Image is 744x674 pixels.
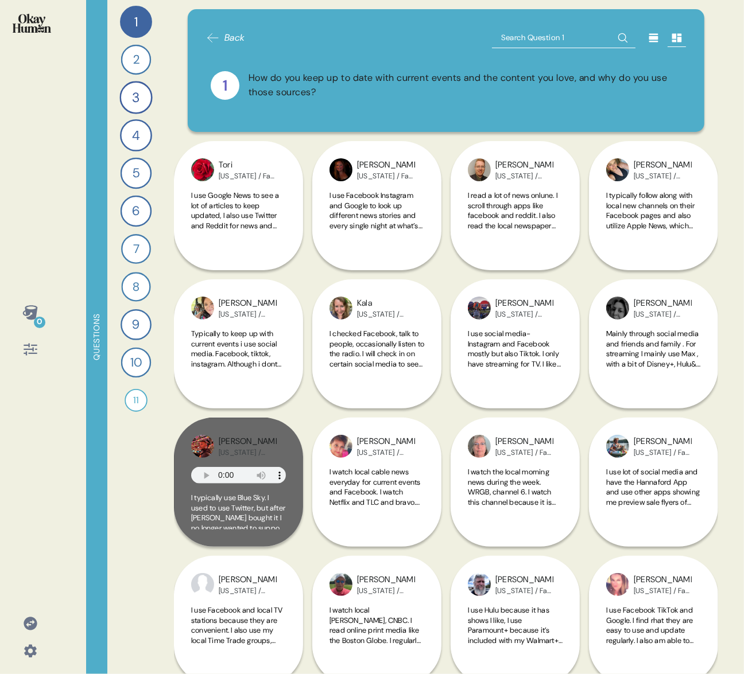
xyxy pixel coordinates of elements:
div: [PERSON_NAME] [634,159,692,172]
img: profilepic_24145859285036337.jpg [468,158,491,181]
span: I watch local cable news everyday for current events and Facebook. I watch Netflix and TLC and br... [330,467,420,547]
img: profilepic_24218457251130268.jpg [468,297,491,320]
div: [US_STATE] / Culinary Cruisers [357,310,415,319]
span: Typically to keep up with current events i use social media. Facebook, tiktok, instagram. Althoug... [191,329,282,439]
span: I watch the local morning news during the week. WRGB, channel 6. I watch this channel because it ... [468,467,561,537]
div: 2 [121,45,151,75]
div: [PERSON_NAME] [219,297,277,310]
span: I read a lot of news onlune. I scroll through apps like facebook and reddit. I also read the loca... [468,190,561,341]
div: 4 [120,119,152,151]
div: 3 [119,81,152,114]
div: [PERSON_NAME] [495,297,553,310]
div: [US_STATE] / Culinary Cruisers [634,310,692,319]
div: [US_STATE] / Grab & Go-ers [219,586,277,595]
img: profilepic_23895048896860999.jpg [468,435,491,458]
div: [US_STATE] / Grab & Go-ers [634,172,692,181]
div: [PERSON_NAME] [634,297,692,310]
div: [US_STATE] / Culinary Cruisers [357,448,415,457]
div: [PERSON_NAME] [357,574,415,586]
span: I typically use Blue Sky. I used to use Twitter, but after [PERSON_NAME] bought it I no longer wa... [191,493,286,563]
div: [US_STATE] / Culinary Cruisers [495,172,553,181]
img: profilepic_24248978164751221.jpg [191,158,214,181]
div: 7 [121,234,151,264]
img: profilepic_24232032519798334.jpg [191,573,214,596]
div: [US_STATE] / Fast & Fresh [634,448,692,457]
div: 1 [120,6,152,38]
div: [US_STATE] / Fast & Fresh [495,586,553,595]
span: I checked Facebook, talk to people, occasionally listen to the radio. I will check in on certain ... [330,329,424,429]
div: 5 [121,158,152,189]
img: profilepic_24196496473326197.jpg [606,158,629,181]
div: [US_STATE] / Grab & Go-ers [219,448,277,457]
span: I use Facebook TikTok and Google. I find rhat they are easy to use and update regularly. I also a... [606,605,694,665]
div: [PERSON_NAME] [495,574,553,586]
span: I typically follow along with local new channels on their Facebook pages and also utilize Apple N... [606,190,701,311]
span: I use Facebook Instagram and Google to look up different news stories and every single night at w... [330,190,423,351]
div: 10 [121,348,151,377]
img: profilepic_23901141712919039.jpg [468,573,491,596]
div: 11 [125,389,148,412]
div: [PERSON_NAME] [634,574,692,586]
div: 9 [121,309,152,340]
div: How do you keep up to date with current events and the content you love, and why do you use those... [249,71,682,100]
div: 1 [211,71,239,100]
div: [US_STATE] / Culinary Cruisers [219,310,277,319]
span: I use lot of social media and have the Hannaford App and use other apps showing me preview sale f... [606,467,700,537]
div: Kala [357,297,415,310]
img: profilepic_24137083039317575.jpg [606,573,629,596]
div: [PERSON_NAME] [219,574,277,586]
img: profilepic_24535830732688111.jpg [330,297,352,320]
img: profilepic_24500204939595889.jpg [606,297,629,320]
div: [US_STATE] / Fast & Fresh [634,586,692,595]
div: [PERSON_NAME] [357,159,415,172]
img: profilepic_24188565040829475.jpg [606,435,629,458]
div: Tori [219,159,277,172]
div: [PERSON_NAME] [495,435,553,448]
img: profilepic_24407854298844860.jpg [330,158,352,181]
span: Back [224,31,245,45]
div: [US_STATE] / Fast & Fresh [495,448,553,457]
span: I use Google News to see a lot of articles to keep updated, I also use Twitter and Reddit for new... [191,190,284,381]
span: Mainly through social media and friends and family . For streaming I mainly use Max , with a bit ... [606,329,701,409]
div: [US_STATE] / Fast & Fresh [219,172,277,181]
input: Search Question 1 [492,28,635,48]
img: profilepic_30738846339064219.jpg [191,435,214,458]
img: profilepic_24484744334486808.jpg [330,573,352,596]
img: profilepic_9600360536733345.jpg [191,297,214,320]
div: [US_STATE] / Grab & Go-ers [495,310,553,319]
div: [PERSON_NAME] [357,435,415,448]
div: [PERSON_NAME] [495,159,553,172]
span: I use social media- Instagram and Facebook mostly but also Tiktok. I only have streaming for TV. ... [468,329,562,419]
div: 0 [34,317,45,328]
div: [PERSON_NAME] [219,435,277,448]
img: okayhuman.3b1b6348.png [13,14,51,33]
div: 6 [121,196,152,227]
div: [PERSON_NAME] [634,435,692,448]
div: [US_STATE] / Grab & Go-ers [357,586,415,595]
img: profilepic_24721967720761527.jpg [330,435,352,458]
div: [US_STATE] / Fast & Fresh [357,172,415,181]
div: 8 [121,272,150,301]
